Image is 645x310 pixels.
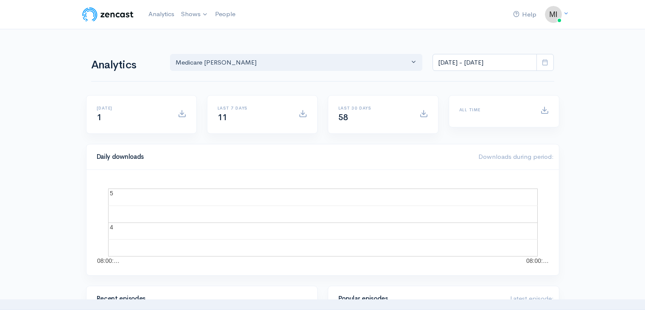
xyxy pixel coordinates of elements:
img: ... [545,6,562,23]
h4: Popular episodes [338,295,500,302]
input: analytics date range selector [433,54,537,71]
span: 11 [218,112,227,123]
svg: A chart. [97,180,549,265]
h6: All time [459,107,530,112]
iframe: gist-messenger-bubble-iframe [616,281,637,302]
a: Help [510,6,540,24]
a: Analytics [145,5,178,23]
h1: Analytics [91,59,160,71]
text: 4 [110,224,113,231]
img: ZenCast Logo [81,6,135,23]
span: 58 [338,112,348,123]
a: People [212,5,239,23]
text: 08:00:… [97,257,120,264]
h4: Daily downloads [97,153,468,161]
h6: [DATE] [97,106,168,110]
h4: Recent episodes [97,295,302,302]
span: 1 [97,112,102,123]
h6: Last 30 days [338,106,409,110]
span: Downloads during period: [478,152,554,161]
text: 5 [110,190,113,197]
button: Medicare Misty [170,54,423,71]
h6: Last 7 days [218,106,288,110]
span: Latest episode: [510,294,554,302]
a: Shows [178,5,212,24]
div: Medicare [PERSON_NAME] [176,58,410,68]
text: 08:00:… [526,257,549,264]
